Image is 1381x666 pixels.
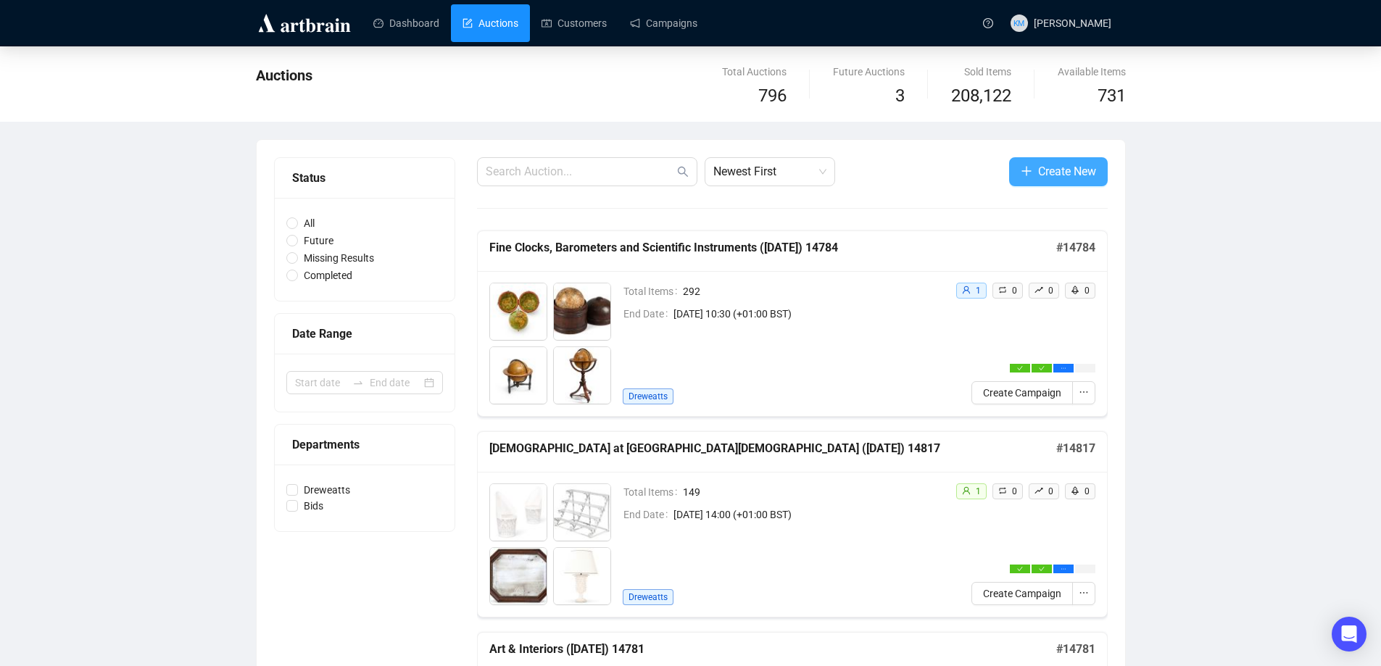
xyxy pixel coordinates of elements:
[352,377,364,388] span: swap-right
[722,64,787,80] div: Total Auctions
[962,286,971,294] span: user
[983,18,993,28] span: question-circle
[623,589,673,605] span: Dreweatts
[295,375,347,391] input: Start date
[895,86,905,106] span: 3
[1039,566,1045,572] span: check
[1056,641,1095,658] h5: # 14781
[292,436,437,454] div: Departments
[983,385,1061,401] span: Create Campaign
[1058,64,1126,80] div: Available Items
[542,4,607,42] a: Customers
[1071,286,1079,294] span: rocket
[623,306,673,322] span: End Date
[1079,588,1089,598] span: ellipsis
[352,377,364,388] span: to
[998,286,1007,294] span: retweet
[490,347,547,404] img: 3_1.jpg
[623,507,673,523] span: End Date
[298,250,380,266] span: Missing Results
[490,548,547,604] img: 3_1.jpg
[998,486,1007,495] span: retweet
[256,67,312,84] span: Auctions
[833,64,905,80] div: Future Auctions
[683,283,944,299] span: 292
[298,498,329,514] span: Bids
[490,484,547,541] img: 1_1.jpg
[298,215,320,231] span: All
[1098,86,1126,106] span: 731
[1056,440,1095,457] h5: # 14817
[1079,387,1089,397] span: ellipsis
[477,431,1108,617] a: [DEMOGRAPHIC_DATA] at [GEOGRAPHIC_DATA][DEMOGRAPHIC_DATA] ([DATE]) 14817#14817Total Items149End D...
[1017,365,1023,371] span: check
[486,163,674,180] input: Search Auction...
[292,169,437,187] div: Status
[1038,162,1096,180] span: Create New
[962,486,971,495] span: user
[951,83,1011,110] span: 208,122
[951,64,1011,80] div: Sold Items
[1048,286,1053,296] span: 0
[1056,239,1095,257] h5: # 14784
[758,86,787,106] span: 796
[292,325,437,343] div: Date Range
[370,375,421,391] input: End date
[554,347,610,404] img: 4_1.jpg
[256,12,353,35] img: logo
[1012,486,1017,496] span: 0
[971,381,1073,404] button: Create Campaign
[677,166,689,178] span: search
[298,482,356,498] span: Dreweatts
[673,507,944,523] span: [DATE] 14:00 (+01:00 BST)
[713,158,826,186] span: Newest First
[1085,486,1090,496] span: 0
[1017,566,1023,572] span: check
[1009,157,1108,186] button: Create New
[1039,365,1045,371] span: check
[298,233,339,249] span: Future
[298,267,358,283] span: Completed
[1034,486,1043,495] span: rise
[1021,165,1032,177] span: plus
[1332,617,1367,652] div: Open Intercom Messenger
[489,641,1056,658] h5: Art & Interiors ([DATE]) 14781
[1061,365,1066,371] span: ellipsis
[554,283,610,340] img: 2_1.jpg
[976,286,981,296] span: 1
[1034,17,1111,29] span: [PERSON_NAME]
[983,586,1061,602] span: Create Campaign
[1061,566,1066,572] span: ellipsis
[489,440,1056,457] h5: [DEMOGRAPHIC_DATA] at [GEOGRAPHIC_DATA][DEMOGRAPHIC_DATA] ([DATE]) 14817
[1034,286,1043,294] span: rise
[1013,17,1025,29] span: KM
[477,230,1108,417] a: Fine Clocks, Barometers and Scientific Instruments ([DATE]) 14784#14784Total Items292End Date[DAT...
[489,239,1056,257] h5: Fine Clocks, Barometers and Scientific Instruments ([DATE]) 14784
[1012,286,1017,296] span: 0
[683,484,944,500] span: 149
[623,283,683,299] span: Total Items
[373,4,439,42] a: Dashboard
[490,283,547,340] img: 1_1.jpg
[554,484,610,541] img: 2_1.jpg
[554,548,610,604] img: 4_1.jpg
[1085,286,1090,296] span: 0
[976,486,981,496] span: 1
[623,484,683,500] span: Total Items
[1048,486,1053,496] span: 0
[971,582,1073,605] button: Create Campaign
[630,4,697,42] a: Campaigns
[1071,486,1079,495] span: rocket
[463,4,518,42] a: Auctions
[673,306,944,322] span: [DATE] 10:30 (+01:00 BST)
[623,388,673,404] span: Dreweatts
